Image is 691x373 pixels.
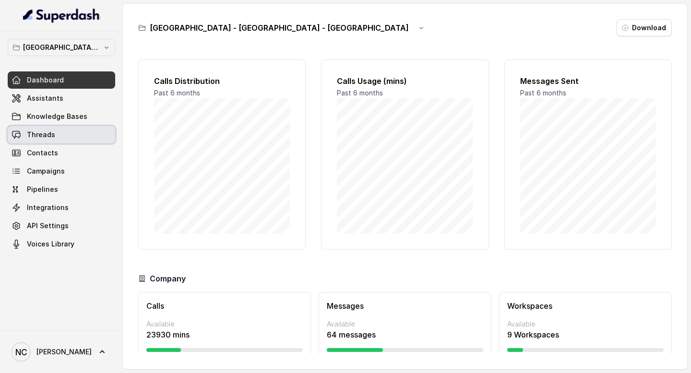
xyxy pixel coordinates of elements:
[8,126,115,143] a: Threads
[27,166,65,176] span: Campaigns
[8,108,115,125] a: Knowledge Bases
[337,89,383,97] span: Past 6 months
[327,329,483,340] p: 64 messages
[150,22,409,34] h3: [GEOGRAPHIC_DATA] - [GEOGRAPHIC_DATA] - [GEOGRAPHIC_DATA]
[507,300,664,312] h3: Workspaces
[27,93,63,103] span: Assistants
[8,163,115,180] a: Campaigns
[36,347,92,357] span: [PERSON_NAME]
[520,75,656,87] h2: Messages Sent
[8,71,115,89] a: Dashboard
[154,75,290,87] h2: Calls Distribution
[8,90,115,107] a: Assistants
[8,235,115,253] a: Voices Library
[27,185,58,194] span: Pipelines
[8,338,115,365] a: [PERSON_NAME]
[23,8,100,23] img: light.svg
[146,319,303,329] p: Available
[154,89,200,97] span: Past 6 months
[27,221,69,231] span: API Settings
[327,319,483,329] p: Available
[15,347,27,357] text: NC
[8,39,115,56] button: [GEOGRAPHIC_DATA] - [GEOGRAPHIC_DATA] - [GEOGRAPHIC_DATA]
[327,300,483,312] h3: Messages
[23,42,100,53] p: [GEOGRAPHIC_DATA] - [GEOGRAPHIC_DATA] - [GEOGRAPHIC_DATA]
[27,203,69,212] span: Integrations
[27,130,55,140] span: Threads
[8,181,115,198] a: Pipelines
[507,319,664,329] p: Available
[8,144,115,162] a: Contacts
[27,148,58,158] span: Contacts
[27,239,74,249] span: Voices Library
[8,199,115,216] a: Integrations
[27,112,87,121] span: Knowledge Bases
[520,89,566,97] span: Past 6 months
[146,300,303,312] h3: Calls
[27,75,64,85] span: Dashboard
[146,329,303,340] p: 23930 mins
[8,217,115,234] a: API Settings
[337,75,473,87] h2: Calls Usage (mins)
[150,273,186,284] h3: Company
[617,19,672,36] button: Download
[507,329,664,340] p: 9 Workspaces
